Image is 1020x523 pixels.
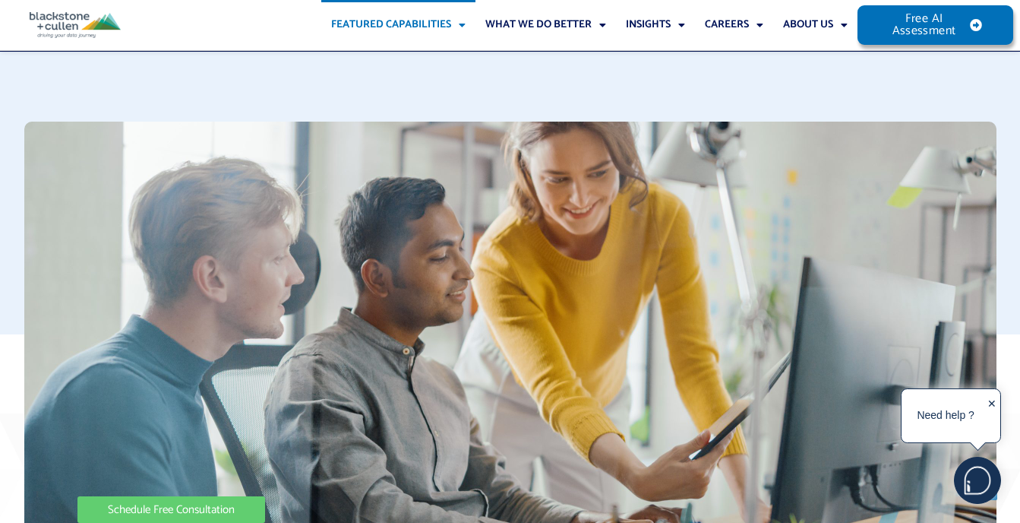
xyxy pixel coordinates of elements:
[955,458,1000,503] img: users%2F5SSOSaKfQqXq3cFEnIZRYMEs4ra2%2Fmedia%2Fimages%2F-Bulle%20blanche%20sans%20fond%20%2B%20ma...
[77,496,265,523] a: Schedule Free Consultation
[987,393,996,440] div: ✕
[904,391,987,440] div: Need help ?
[888,13,961,37] span: Free AI Assessment
[857,5,1013,45] a: Free AI Assessment
[108,504,235,515] span: Schedule Free Consultation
